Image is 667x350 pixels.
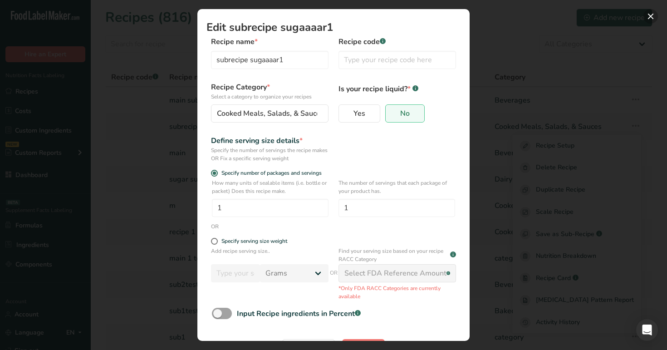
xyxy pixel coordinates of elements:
[400,109,410,118] span: No
[338,247,448,263] p: Find your serving size based on your recipe RACC Category
[353,109,365,118] span: Yes
[338,82,456,94] p: Is your recipe liquid?
[338,284,456,301] p: *Only FDA RACC Categories are currently available
[206,22,461,33] h1: Edit subrecipe sugaaaar1
[212,179,329,195] p: How many units of sealable items (i.e. bottle or packet) Does this recipe make.
[211,36,329,47] label: Recipe name
[338,51,456,69] input: Type your recipe code here
[221,238,287,245] div: Specify serving size weight
[211,104,329,123] button: Cooked Meals, Salads, & Sauces
[218,170,322,177] span: Specify number of packages and servings
[211,146,329,163] div: Specify the number of servings the recipe makes OR Fix a specific serving weight
[211,247,329,261] p: Add recipe serving size..
[211,264,260,282] input: Type your serving size here
[330,261,338,301] span: OR
[237,308,361,319] div: Input Recipe ingredients in Percent
[211,93,329,101] p: Select a category to organize your recipes
[211,222,219,231] div: OR
[211,51,329,69] input: Type your recipe name here
[338,179,455,195] p: The number of servings that each package of your product has.
[211,135,329,146] div: Define serving size details
[338,36,456,47] label: Recipe code
[211,82,329,101] label: Recipe Category
[344,268,446,279] div: Select FDA Reference Amount
[636,319,658,341] div: Open Intercom Messenger
[217,108,324,119] span: Cooked Meals, Salads, & Sauces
